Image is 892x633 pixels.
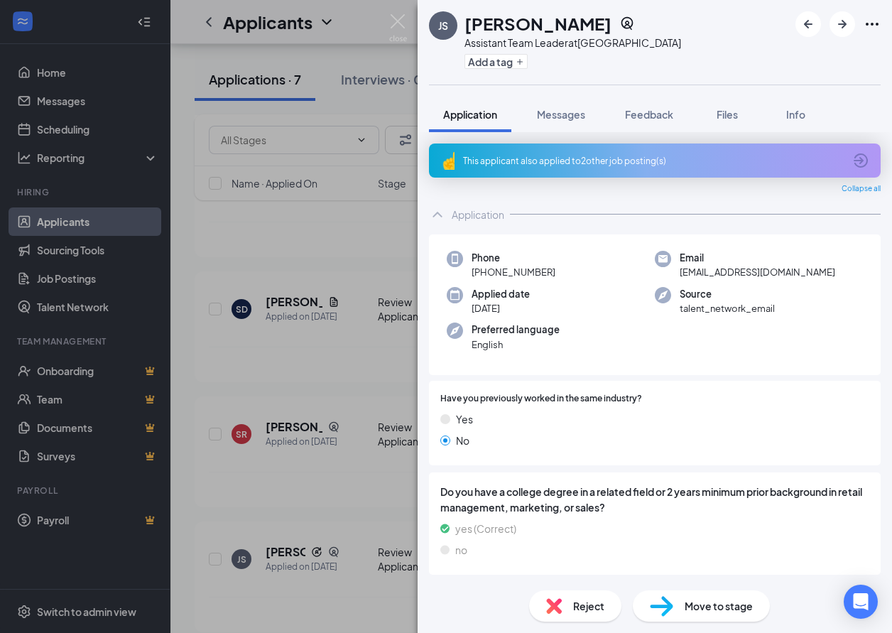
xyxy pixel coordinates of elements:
span: Files [717,108,738,121]
span: Move to stage [685,598,753,614]
span: Feedback [625,108,673,121]
span: no [455,542,467,558]
span: English [472,337,560,352]
svg: Ellipses [864,16,881,33]
span: Source [680,287,775,301]
span: [DATE] [472,301,530,315]
svg: SourcingTools [620,16,634,31]
svg: Plus [516,58,524,66]
svg: ArrowLeftNew [800,16,817,33]
span: Email [680,251,835,265]
button: ArrowRight [830,11,855,37]
span: Info [786,108,805,121]
h1: [PERSON_NAME] [464,11,611,36]
span: Application [443,108,497,121]
span: [PHONE_NUMBER] [472,265,555,279]
div: Open Intercom Messenger [844,585,878,619]
div: JS [438,18,448,33]
div: Application [452,207,504,222]
div: This applicant also applied to 2 other job posting(s) [463,155,844,167]
span: Messages [537,108,585,121]
span: Preferred language [472,323,560,337]
span: Collapse all [842,183,881,195]
span: Yes [456,411,473,427]
div: Assistant Team Leader at [GEOGRAPHIC_DATA] [464,36,681,50]
span: No [456,433,469,448]
button: ArrowLeftNew [795,11,821,37]
span: Have you previously worked in the same industry? [440,392,642,406]
svg: ArrowRight [834,16,851,33]
button: PlusAdd a tag [464,54,528,69]
span: Reject [573,598,604,614]
span: Applied date [472,287,530,301]
svg: ArrowCircle [852,152,869,169]
span: Do you have a college degree in a related field or 2 years minimum prior background in retail man... [440,484,869,515]
span: talent_network_email [680,301,775,315]
span: Phone [472,251,555,265]
span: [EMAIL_ADDRESS][DOMAIN_NAME] [680,265,835,279]
svg: ChevronUp [429,206,446,223]
span: yes (Correct) [455,521,516,536]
